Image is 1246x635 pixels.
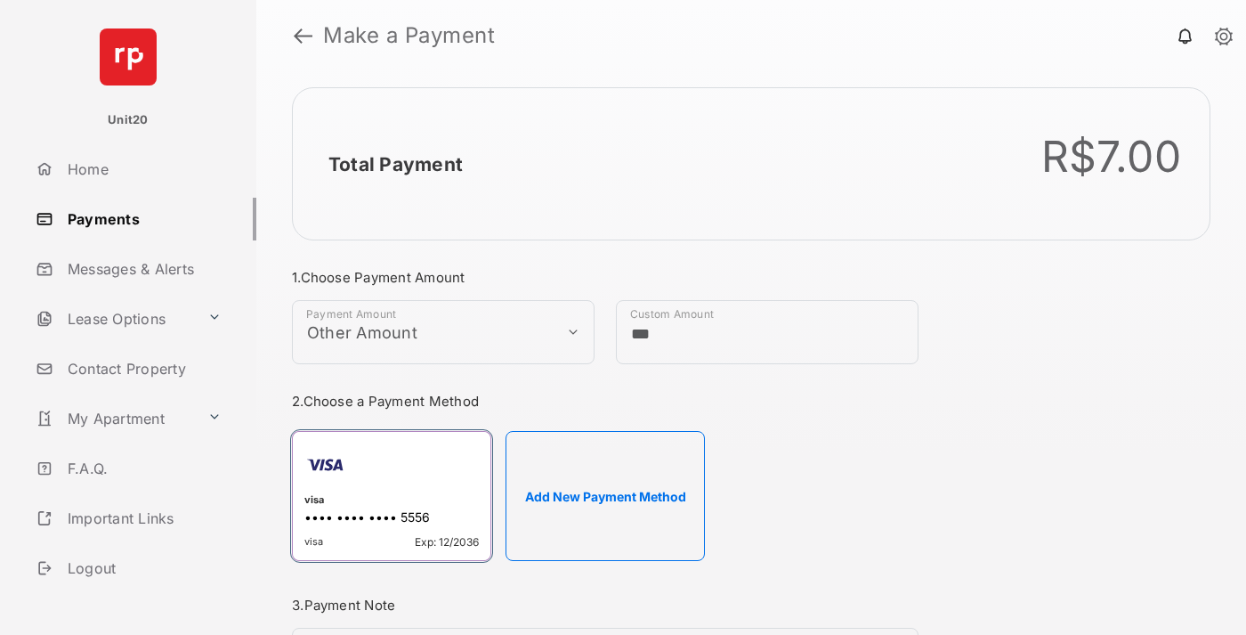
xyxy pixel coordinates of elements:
div: visa [304,493,479,509]
div: R$7.00 [1041,131,1182,183]
h3: 2. Choose a Payment Method [292,393,918,410]
img: svg+xml;base64,PHN2ZyB4bWxucz0iaHR0cDovL3d3dy53My5vcmcvMjAwMC9zdmciIHdpZHRoPSI2NCIgaGVpZ2h0PSI2NC... [100,28,157,85]
a: My Apartment [28,397,200,440]
div: •••• •••• •••• 5556 [304,509,479,528]
a: Home [28,148,256,191]
h3: 3. Payment Note [292,597,918,614]
a: F.A.Q. [28,447,256,490]
span: Exp: 12/2036 [415,535,479,549]
p: Unit20 [108,111,149,129]
a: Payments [28,198,256,240]
a: Messages & Alerts [28,248,256,290]
h3: 1. Choose Payment Amount [292,269,918,286]
h2: Total Payment [328,153,463,175]
button: Add New Payment Method [506,431,705,561]
a: Lease Options [28,297,200,340]
a: Important Links [28,497,229,540]
a: Contact Property [28,347,256,390]
span: visa [304,535,323,549]
a: Logout [28,547,256,590]
strong: Make a Payment [323,25,495,46]
div: visa•••• •••• •••• 5556visaExp: 12/2036 [292,431,491,561]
